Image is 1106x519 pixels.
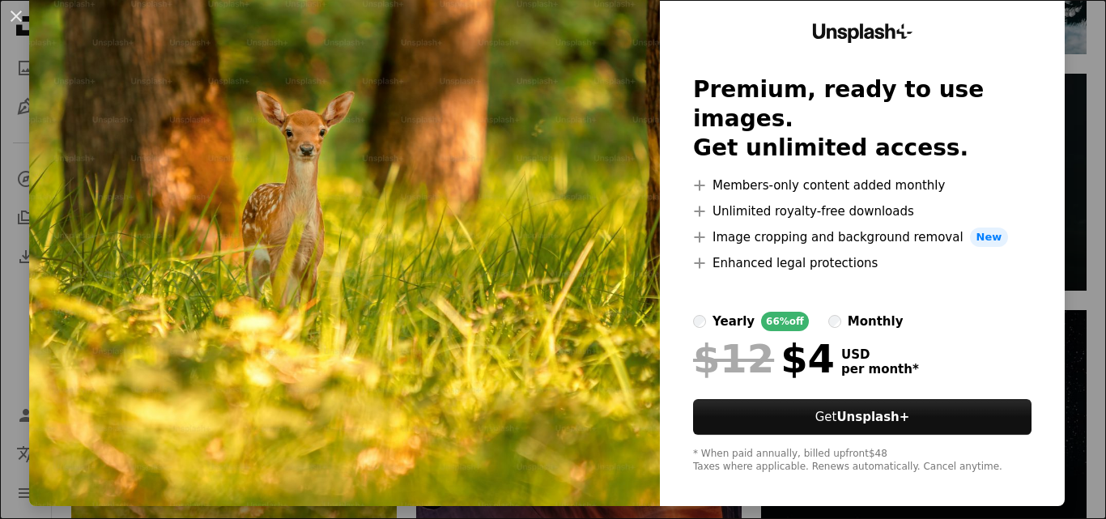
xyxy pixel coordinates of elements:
[693,75,1032,163] h2: Premium, ready to use images. Get unlimited access.
[693,176,1032,195] li: Members-only content added monthly
[693,228,1032,247] li: Image cropping and background removal
[693,202,1032,221] li: Unlimited royalty-free downloads
[713,312,755,331] div: yearly
[841,347,919,362] span: USD
[836,410,909,424] strong: Unsplash+
[970,228,1009,247] span: New
[841,362,919,376] span: per month *
[693,338,774,380] span: $12
[848,312,904,331] div: monthly
[693,253,1032,273] li: Enhanced legal protections
[761,312,809,331] div: 66% off
[693,315,706,328] input: yearly66%off
[693,338,835,380] div: $4
[693,399,1032,435] button: GetUnsplash+
[693,448,1032,474] div: * When paid annually, billed upfront $48 Taxes where applicable. Renews automatically. Cancel any...
[828,315,841,328] input: monthly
